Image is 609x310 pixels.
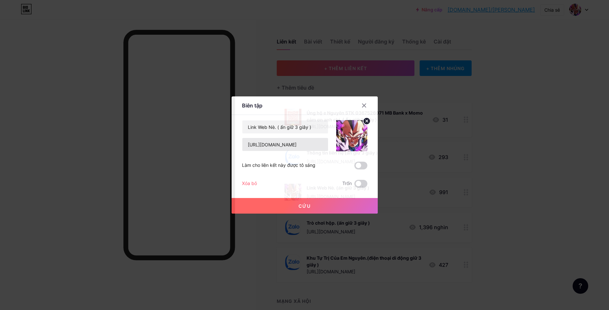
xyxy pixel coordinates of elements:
font: Xóa bỏ [242,180,257,186]
font: Biên tập [242,102,262,109]
input: Tiêu đề [242,120,328,133]
input: URL [242,138,328,151]
img: liên kết_hình thu nhỏ [336,120,367,151]
font: Làm cho liên kết này được tô sáng [242,162,315,168]
font: Cứu [298,203,311,209]
font: Trốn [342,180,352,186]
button: Cứu [232,198,378,214]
